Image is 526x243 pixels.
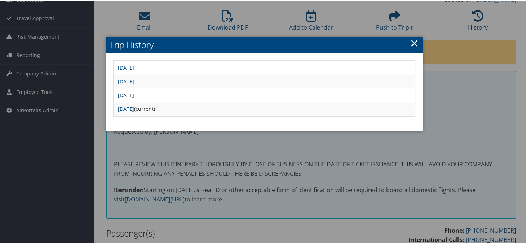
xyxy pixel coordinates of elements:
[114,102,414,115] td: (current)
[118,77,134,84] a: [DATE]
[118,91,134,98] a: [DATE]
[118,64,134,70] a: [DATE]
[410,35,419,49] a: ×
[106,36,423,52] h2: Trip History
[118,105,134,112] a: [DATE]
